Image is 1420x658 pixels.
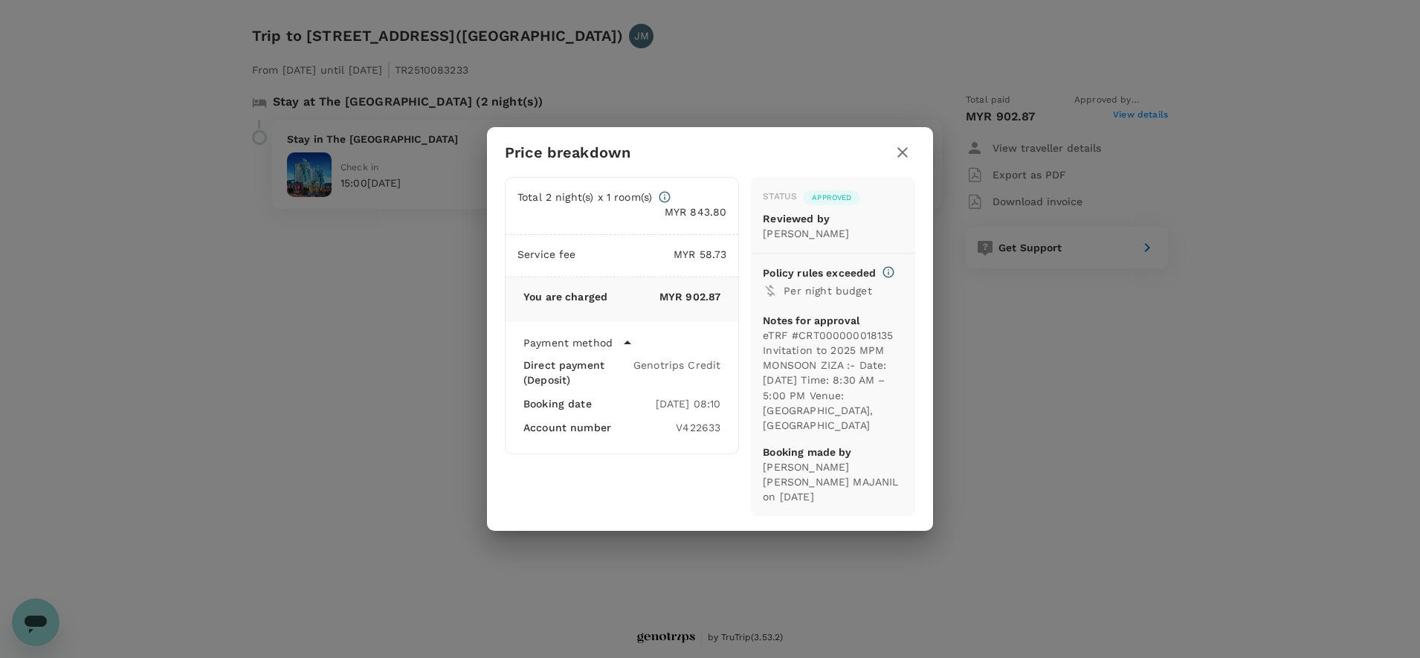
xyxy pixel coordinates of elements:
[763,313,903,328] p: Notes for approval
[523,420,676,435] div: Account number
[523,289,607,304] p: You are charged
[576,247,727,262] p: MYR 58.73
[763,445,903,459] p: Booking made by
[523,358,633,387] div: Direct payment (Deposit)
[676,420,720,435] div: V422633
[633,358,720,372] div: Genotrips Credit
[607,289,720,304] p: MYR 902.87
[784,283,903,298] p: Per night budget
[803,193,860,203] span: Approved
[523,335,613,350] p: Payment method
[763,328,903,432] p: eTRF #CRT000000018135 Invitation to 2025 MPM MONSOON ZIZA :- Date: [DATE] Time: 8:30 AM – 5:00 PM...
[656,396,721,411] div: [DATE] 08:10
[517,190,652,204] p: Total 2 night(s) x 1 room(s)
[763,265,876,280] p: Policy rules exceeded
[505,141,630,164] h6: Price breakdown
[517,247,576,262] p: Service fee
[523,396,656,411] div: Booking date
[763,190,797,204] div: Status
[763,226,903,241] p: [PERSON_NAME]
[763,459,903,504] p: [PERSON_NAME] [PERSON_NAME] MAJANIL on [DATE]
[517,204,726,219] p: MYR 843.80
[763,211,903,226] p: Reviewed by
